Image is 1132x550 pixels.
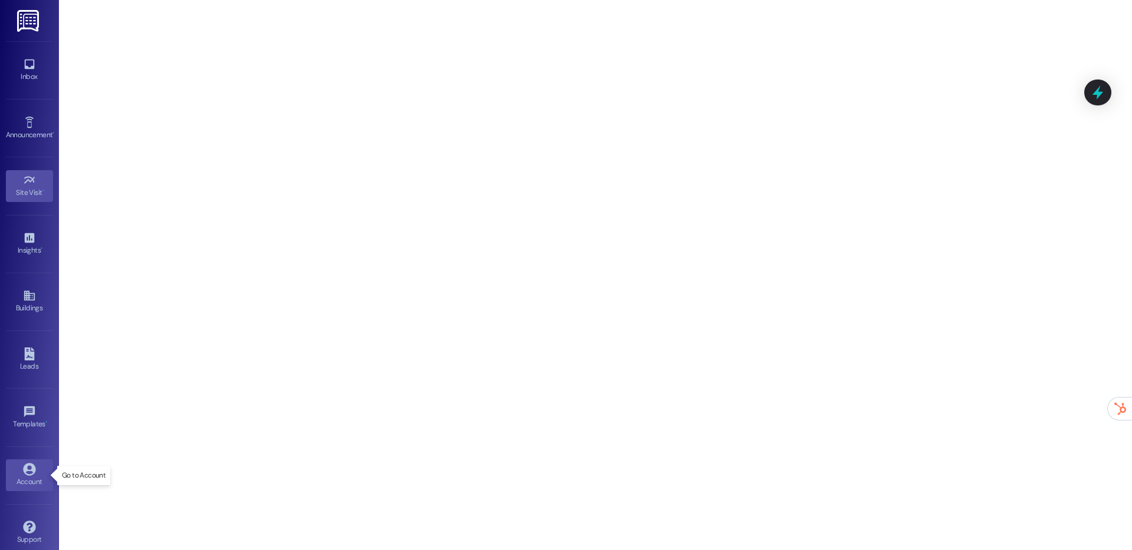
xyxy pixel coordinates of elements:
[41,244,42,253] span: •
[6,286,53,317] a: Buildings
[6,54,53,86] a: Inbox
[45,418,47,426] span: •
[52,129,54,137] span: •
[6,228,53,260] a: Insights •
[6,402,53,433] a: Templates •
[6,170,53,202] a: Site Visit •
[6,459,53,491] a: Account
[17,10,41,32] img: ResiDesk Logo
[6,517,53,549] a: Support
[42,187,44,195] span: •
[6,344,53,376] a: Leads
[62,471,106,481] p: Go to Account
